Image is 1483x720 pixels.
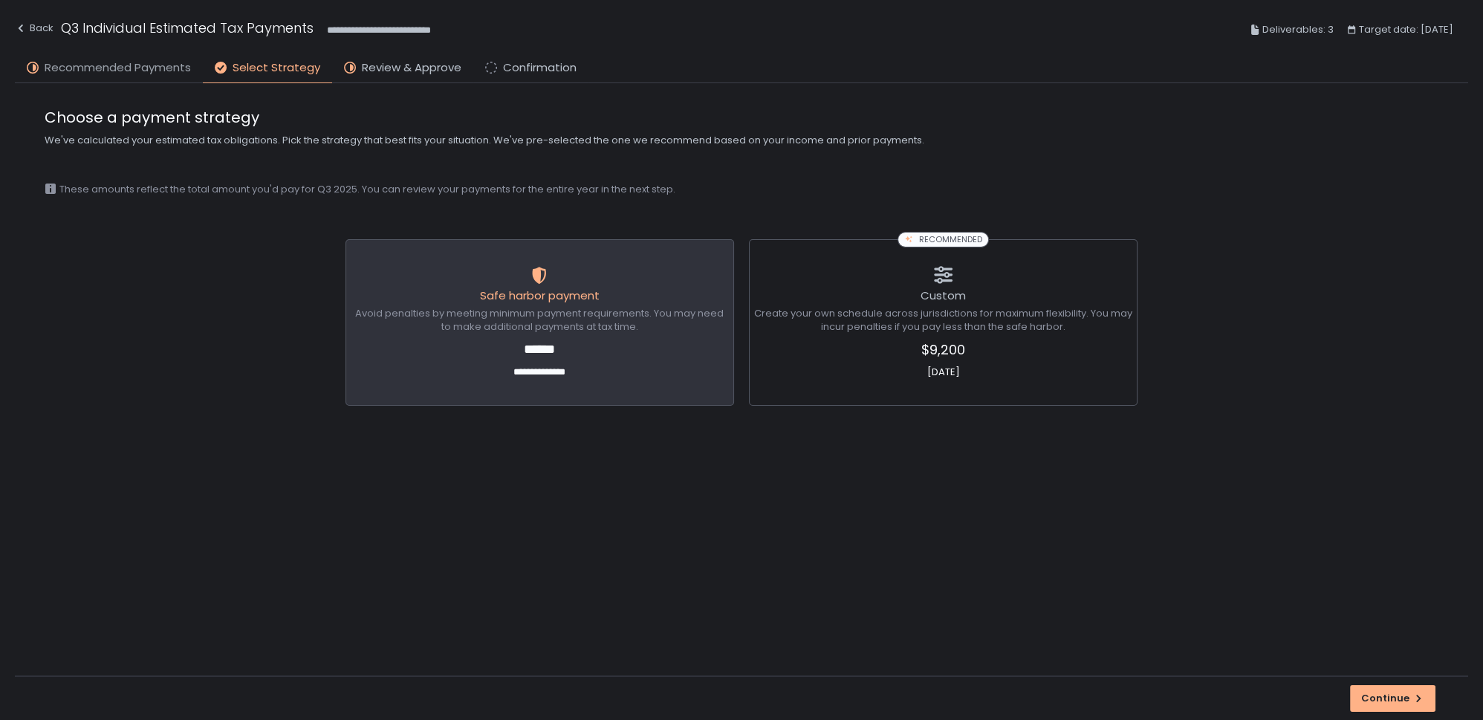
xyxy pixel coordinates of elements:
[754,340,1132,360] span: $9,200
[1262,21,1334,39] span: Deliverables: 3
[1361,692,1424,705] div: Continue
[921,288,966,303] span: Custom
[350,307,729,334] span: Avoid penalties by meeting minimum payment requirements. You may need to make additional payments...
[45,107,1438,128] span: Choose a payment strategy
[59,183,675,196] span: These amounts reflect the total amount you'd pay for Q3 2025. You can review your payments for th...
[15,19,53,37] div: Back
[480,288,600,303] span: Safe harbor payment
[45,59,191,77] span: Recommended Payments
[503,59,577,77] span: Confirmation
[919,234,982,245] span: RECOMMENDED
[233,59,320,77] span: Select Strategy
[45,134,1438,147] span: We've calculated your estimated tax obligations. Pick the strategy that best fits your situation....
[15,18,53,42] button: Back
[754,307,1132,334] span: Create your own schedule across jurisdictions for maximum flexibility. You may incur penalties if...
[754,366,1132,379] span: [DATE]
[1350,685,1435,712] button: Continue
[1359,21,1453,39] span: Target date: [DATE]
[362,59,461,77] span: Review & Approve
[61,18,314,38] h1: Q3 Individual Estimated Tax Payments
